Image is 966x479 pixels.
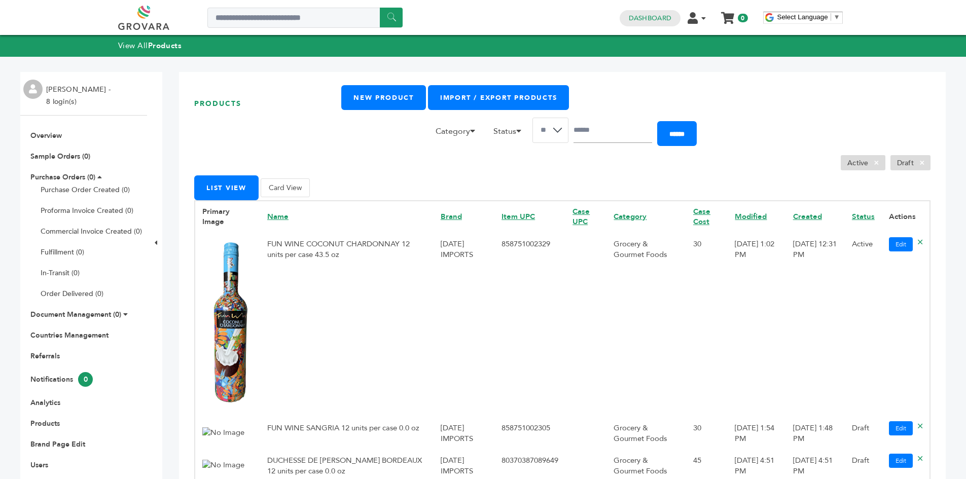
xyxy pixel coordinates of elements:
li: Active [841,155,885,170]
a: Import / Export Products [428,85,569,110]
a: Users [30,460,48,470]
a: Document Management (0) [30,310,121,319]
a: Analytics [30,398,60,408]
td: 858751002305 [494,416,565,449]
td: [DATE] IMPORTS [434,416,494,449]
h1: Products [194,85,341,122]
a: My Cart [722,9,733,20]
a: Dashboard [629,14,671,23]
a: Purchase Order Created (0) [41,185,130,195]
td: 30 [686,416,728,449]
li: Category [431,125,486,142]
a: Modified [735,211,767,222]
a: Case UPC [573,206,590,227]
li: Status [488,125,532,142]
a: Referrals [30,351,60,361]
a: Commercial Invoice Created (0) [41,227,142,236]
a: In-Transit (0) [41,268,80,278]
a: Status [852,211,875,222]
img: No Image [202,460,244,470]
td: [DATE] 1:02 PM [728,232,785,416]
li: Draft [890,155,931,170]
a: Name [267,211,289,222]
td: [DATE] 1:48 PM [786,416,845,449]
span: ▼ [834,13,840,21]
a: Brand [441,211,462,222]
a: Case Cost [693,206,710,227]
a: Sample Orders (0) [30,152,90,161]
span: 0 [738,14,747,22]
th: Primary Image [195,201,260,233]
span: ​ [831,13,831,21]
td: FUN WINE SANGRIA 12 units per case 0.0 oz [260,416,434,449]
img: No Image [202,240,253,406]
span: Select Language [777,13,828,21]
span: × [914,157,931,169]
a: Category [614,211,647,222]
a: Created [793,211,822,222]
td: 858751002329 [494,232,565,416]
a: Edit [889,454,913,468]
td: [DATE] IMPORTS [434,232,494,416]
td: Grocery & Gourmet Foods [606,416,686,449]
td: [DATE] 1:54 PM [728,416,785,449]
a: Purchase Orders (0) [30,172,95,182]
a: Notifications0 [30,375,93,384]
strong: Products [148,41,182,51]
td: FUN WINE COCONUT CHARDONNAY 12 units per case 43.5 oz [260,232,434,416]
a: Select Language​ [777,13,840,21]
a: Overview [30,131,62,140]
a: Countries Management [30,330,109,340]
a: Order Delivered (0) [41,289,103,299]
button: List View [194,175,259,200]
th: Actions [882,201,930,233]
a: Edit [889,421,913,435]
td: Draft [845,416,882,449]
td: Grocery & Gourmet Foods [606,232,686,416]
li: [PERSON_NAME] - 8 login(s) [46,84,113,108]
td: [DATE] 12:31 PM [786,232,845,416]
img: profile.png [23,80,43,99]
input: Search a product or brand... [207,8,403,28]
button: Card View [261,178,310,197]
a: Edit [889,237,913,251]
td: Active [845,232,882,416]
a: Proforma Invoice Created (0) [41,206,133,215]
a: View AllProducts [118,41,182,51]
a: Item UPC [502,211,535,222]
span: 0 [78,372,93,387]
a: New Product [341,85,425,110]
td: 30 [686,232,728,416]
img: No Image [202,427,244,438]
span: × [868,157,885,169]
a: Brand Page Edit [30,439,85,449]
a: Products [30,419,60,428]
input: Search [574,118,652,143]
a: Fulfillment (0) [41,247,84,257]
